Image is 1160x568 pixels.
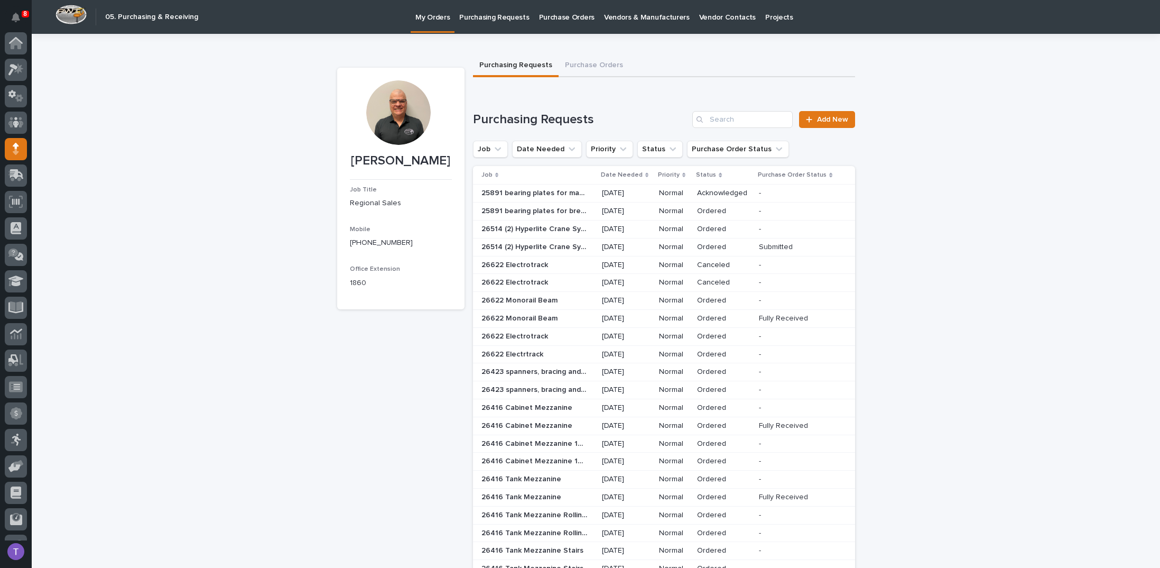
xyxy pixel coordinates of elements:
p: 26416 Tank Mezzanine [481,491,563,502]
p: - [759,348,763,359]
p: 26622 Electrtrack [481,348,545,359]
p: Date Needed [601,169,643,181]
tr: 26622 Electrotrack26622 Electrotrack [DATE]NormalCanceled-- [473,274,855,292]
p: Priority [658,169,680,181]
p: 26622 Electrotrack [481,276,550,287]
tr: 26416 Tank Mezzanine Rolling Gate26416 Tank Mezzanine Rolling Gate [DATE]NormalOrdered-- [473,506,855,524]
p: - [759,455,763,466]
p: [DATE] [602,493,651,502]
p: Purchase Order Status [758,169,827,181]
p: [DATE] [602,475,651,484]
p: 25891 bearing plates for break room masonry wall [481,205,589,216]
p: Ordered [697,439,750,448]
tr: 26416 Cabinet Mezzanine26416 Cabinet Mezzanine [DATE]NormalOrdered-- [473,399,855,417]
tr: 26416 Tank Mezzanine Stairs26416 Tank Mezzanine Stairs [DATE]NormalOrdered-- [473,542,855,560]
p: Normal [659,350,689,359]
p: [DATE] [602,225,651,234]
p: [DATE] [602,368,651,377]
p: Normal [659,278,689,287]
tr: 25891 bearing plates for masonry wall25891 bearing plates for masonry wall [DATE]NormalAcknowledg... [473,185,855,203]
p: [DATE] [602,350,651,359]
p: 26416 Cabinet Mezzanine 14' Rolling Gate [481,437,589,448]
p: Fully Received [759,312,810,323]
button: Status [637,141,683,158]
tr: 26622 Monorail Beam26622 Monorail Beam [DATE]NormalOrderedFully ReceivedFully Received [473,309,855,327]
p: Normal [659,207,689,216]
tr: 26416 Tank Mezzanine Rolling Gate26416 Tank Mezzanine Rolling Gate [DATE]NormalOrdered-- [473,524,855,542]
p: [DATE] [602,546,651,555]
h1: Purchasing Requests [473,112,689,127]
p: Normal [659,189,689,198]
p: Normal [659,511,689,520]
p: Normal [659,261,689,270]
p: [DATE] [602,404,651,413]
p: Regional Sales [350,198,452,209]
p: Ordered [697,350,750,359]
p: Ordered [697,404,750,413]
p: [DATE] [602,207,651,216]
p: Normal [659,422,689,430]
p: [DATE] [602,296,651,305]
p: Normal [659,493,689,502]
p: Ordered [697,493,750,502]
p: - [759,437,763,448]
button: Date Needed [512,141,582,158]
p: 26416 Tank Mezzanine Stairs [481,544,586,555]
button: Job [473,141,508,158]
p: Normal [659,386,689,395]
tr: 26416 Cabinet Mezzanine26416 Cabinet Mezzanine [DATE]NormalOrderedFully ReceivedFully Received [473,417,855,435]
p: [DATE] [602,422,651,430]
p: Normal [659,243,689,252]
p: 26416 Tank Mezzanine Rolling Gate [481,527,589,538]
tr: 25891 bearing plates for break room masonry wall25891 bearing plates for break room masonry wall ... [473,203,855,221]
p: 26416 Tank Mezzanine Rolling Gate [481,509,589,520]
p: Normal [659,225,689,234]
p: Canceled [697,261,750,270]
button: Purchasing Requests [473,55,559,77]
p: - [759,473,763,484]
p: - [759,259,763,270]
span: Office Extension [350,266,400,272]
p: - [759,294,763,305]
p: Fully Received [759,419,810,430]
p: [DATE] [602,261,651,270]
p: Canceled [697,278,750,287]
p: - [759,223,763,234]
span: Job Title [350,187,377,193]
p: Ordered [697,314,750,323]
button: users-avatar [5,540,27,563]
p: [DATE] [602,243,651,252]
img: Workspace Logo [55,5,87,24]
p: Ordered [697,511,750,520]
p: Ordered [697,546,750,555]
p: Ordered [697,207,750,216]
p: 26416 Cabinet Mezzanine [481,419,574,430]
p: - [759,205,763,216]
p: [DATE] [602,189,651,198]
p: - [759,527,763,538]
p: Normal [659,404,689,413]
p: Ordered [697,296,750,305]
tr: 26423 spanners, bracing and drop rod26423 spanners, bracing and drop rod [DATE]NormalOrdered-- [473,381,855,399]
h2: 05. Purchasing & Receiving [105,13,198,22]
p: - [759,383,763,395]
tr: 26416 Cabinet Mezzanine 14' Rolling Gate26416 Cabinet Mezzanine 14' Rolling Gate [DATE]NormalOrde... [473,453,855,471]
p: Job [481,169,493,181]
p: - [759,544,763,555]
span: Add New [817,116,848,123]
p: [DATE] [602,457,651,466]
input: Search [692,111,793,128]
p: Normal [659,546,689,555]
span: Mobile [350,226,370,233]
p: 26622 Electrotrack [481,259,550,270]
p: Normal [659,368,689,377]
a: Add New [799,111,855,128]
tr: 26622 Electrtrack26622 Electrtrack [DATE]NormalOrdered-- [473,345,855,363]
p: 8 [23,10,27,17]
p: Ordered [697,422,750,430]
p: Normal [659,296,689,305]
p: - [759,330,763,341]
tr: 26622 Electrotrack26622 Electrotrack [DATE]NormalCanceled-- [473,256,855,274]
p: Ordered [697,386,750,395]
p: Acknowledged [697,189,750,198]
